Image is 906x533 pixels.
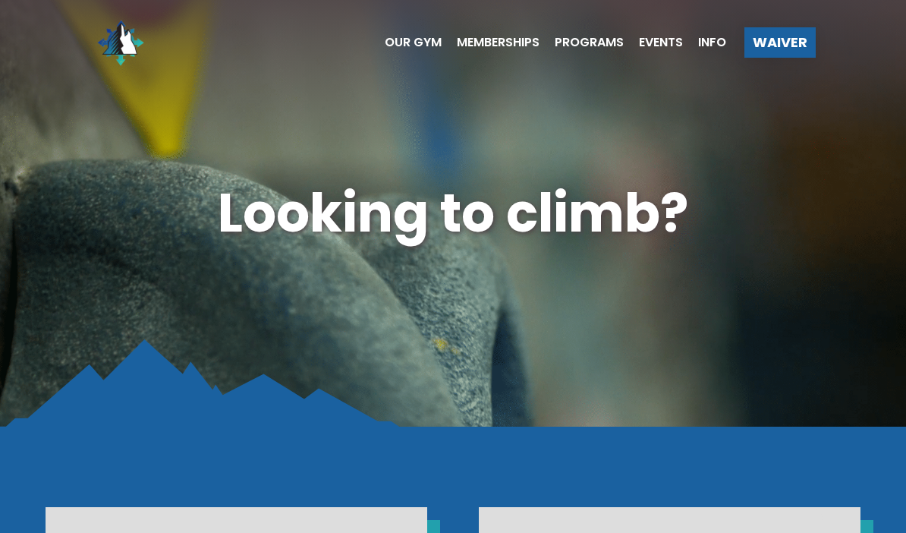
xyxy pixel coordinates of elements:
span: Waiver [753,36,807,49]
a: Programs [540,36,624,49]
a: Events [624,36,683,49]
span: Info [698,36,726,49]
span: Our Gym [385,36,442,49]
a: Waiver [744,27,816,58]
h1: Looking to climb? [46,176,861,251]
a: Memberships [442,36,540,49]
span: Programs [555,36,624,49]
img: North Wall Logo [90,12,151,73]
a: Our Gym [370,36,442,49]
a: Info [683,36,726,49]
span: Events [639,36,683,49]
span: Memberships [457,36,540,49]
